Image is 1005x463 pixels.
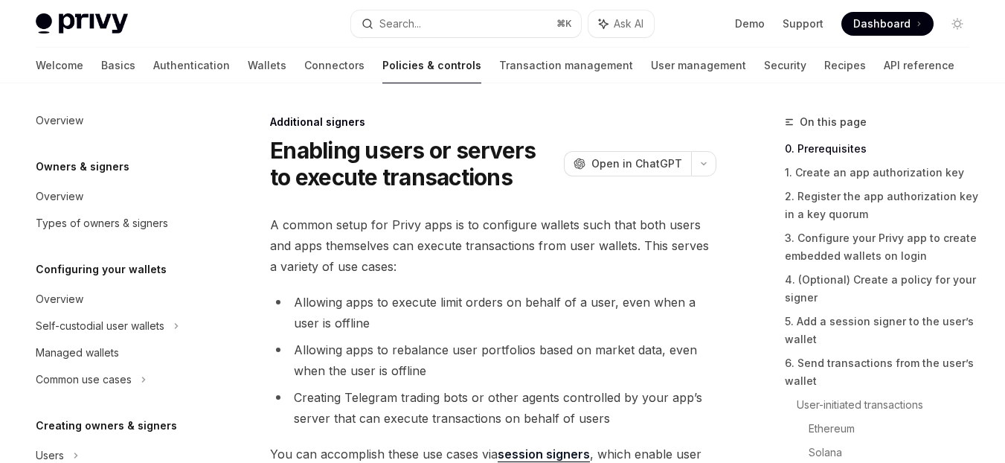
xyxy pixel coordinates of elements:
[304,48,365,83] a: Connectors
[764,48,806,83] a: Security
[270,292,716,333] li: Allowing apps to execute limit orders on behalf of a user, even when a user is offline
[270,387,716,429] li: Creating Telegram trading bots or other agents controlled by your app’s server that can execute t...
[945,12,969,36] button: Toggle dark mode
[809,417,981,441] a: Ethereum
[588,10,654,37] button: Ask AI
[785,161,981,185] a: 1. Create an app authorization key
[24,183,214,210] a: Overview
[614,16,643,31] span: Ask AI
[379,15,421,33] div: Search...
[785,226,981,268] a: 3. Configure your Privy app to create embedded wallets on login
[884,48,954,83] a: API reference
[785,137,981,161] a: 0. Prerequisites
[800,113,867,131] span: On this page
[785,268,981,310] a: 4. (Optional) Create a policy for your signer
[783,16,823,31] a: Support
[351,10,582,37] button: Search...⌘K
[841,12,934,36] a: Dashboard
[36,261,167,278] h5: Configuring your wallets
[36,48,83,83] a: Welcome
[24,286,214,313] a: Overview
[853,16,911,31] span: Dashboard
[36,13,128,34] img: light logo
[24,210,214,237] a: Types of owners & signers
[101,48,135,83] a: Basics
[270,137,558,191] h1: Enabling users or servers to execute transactions
[499,48,633,83] a: Transaction management
[498,447,590,462] a: session signers
[651,48,746,83] a: User management
[248,48,286,83] a: Wallets
[785,351,981,393] a: 6. Send transactions from the user’s wallet
[24,107,214,134] a: Overview
[270,115,716,130] div: Additional signers
[564,151,691,176] button: Open in ChatGPT
[797,393,981,417] a: User-initiated transactions
[270,214,716,277] span: A common setup for Privy apps is to configure wallets such that both users and apps themselves ca...
[36,214,168,232] div: Types of owners & signers
[556,18,572,30] span: ⌘ K
[36,188,83,205] div: Overview
[591,156,682,171] span: Open in ChatGPT
[36,290,83,308] div: Overview
[153,48,230,83] a: Authentication
[36,317,164,335] div: Self-custodial user wallets
[36,158,129,176] h5: Owners & signers
[36,417,177,435] h5: Creating owners & signers
[24,339,214,366] a: Managed wallets
[36,112,83,130] div: Overview
[36,371,132,389] div: Common use cases
[382,48,481,83] a: Policies & controls
[36,344,119,362] div: Managed wallets
[785,310,981,351] a: 5. Add a session signer to the user’s wallet
[785,185,981,226] a: 2. Register the app authorization key in a key quorum
[824,48,866,83] a: Recipes
[735,16,765,31] a: Demo
[270,339,716,381] li: Allowing apps to rebalance user portfolios based on market data, even when the user is offline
